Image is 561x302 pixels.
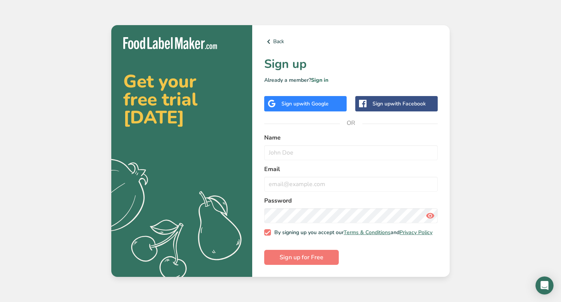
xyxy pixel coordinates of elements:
[264,196,438,205] label: Password
[123,72,240,126] h2: Get your free trial [DATE]
[264,37,438,46] a: Back
[281,100,329,108] div: Sign up
[264,177,438,192] input: email@example.com
[264,250,339,265] button: Sign up for Free
[264,165,438,174] label: Email
[390,100,426,107] span: with Facebook
[264,55,438,73] h1: Sign up
[123,37,217,50] img: Food Label Maker
[299,100,329,107] span: with Google
[264,145,438,160] input: John Doe
[311,77,328,84] a: Sign in
[536,276,554,294] div: Open Intercom Messenger
[264,133,438,142] label: Name
[373,100,426,108] div: Sign up
[264,76,438,84] p: Already a member?
[340,112,362,134] span: OR
[344,229,390,236] a: Terms & Conditions
[399,229,432,236] a: Privacy Policy
[280,253,323,262] span: Sign up for Free
[271,229,433,236] span: By signing up you accept our and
